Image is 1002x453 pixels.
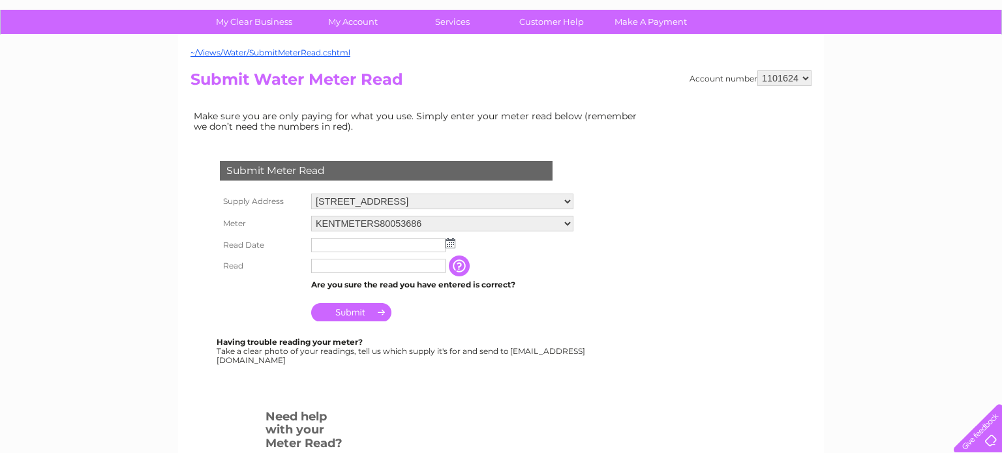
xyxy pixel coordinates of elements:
b: Having trouble reading your meter? [217,337,363,347]
a: Blog [888,55,907,65]
a: Telecoms [842,55,881,65]
th: Read [217,256,308,276]
img: logo.png [35,34,102,74]
td: Are you sure the read you have entered is correct? [308,276,577,293]
input: Information [449,256,472,276]
a: ~/Views/Water/SubmitMeterRead.cshtml [190,48,350,57]
a: Make A Payment [597,10,705,34]
a: My Clear Business [200,10,308,34]
th: Read Date [217,235,308,256]
a: Customer Help [498,10,605,34]
a: Energy [805,55,834,65]
a: Contact [915,55,947,65]
input: Submit [311,303,391,321]
td: Make sure you are only paying for what you use. Simply enter your meter read below (remember we d... [190,108,647,135]
div: Submit Meter Read [220,161,553,181]
a: 0333 014 3131 [756,7,846,23]
div: Take a clear photo of your readings, tell us which supply it's for and send to [EMAIL_ADDRESS][DO... [217,338,587,364]
h2: Submit Water Meter Read [190,70,812,95]
a: Services [399,10,506,34]
div: Clear Business is a trading name of Verastar Limited (registered in [GEOGRAPHIC_DATA] No. 3667643... [194,7,810,63]
a: Log out [959,55,990,65]
a: My Account [299,10,407,34]
th: Supply Address [217,190,308,212]
th: Meter [217,212,308,235]
a: Water [772,55,797,65]
div: Account number [690,70,812,86]
img: ... [446,238,455,248]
